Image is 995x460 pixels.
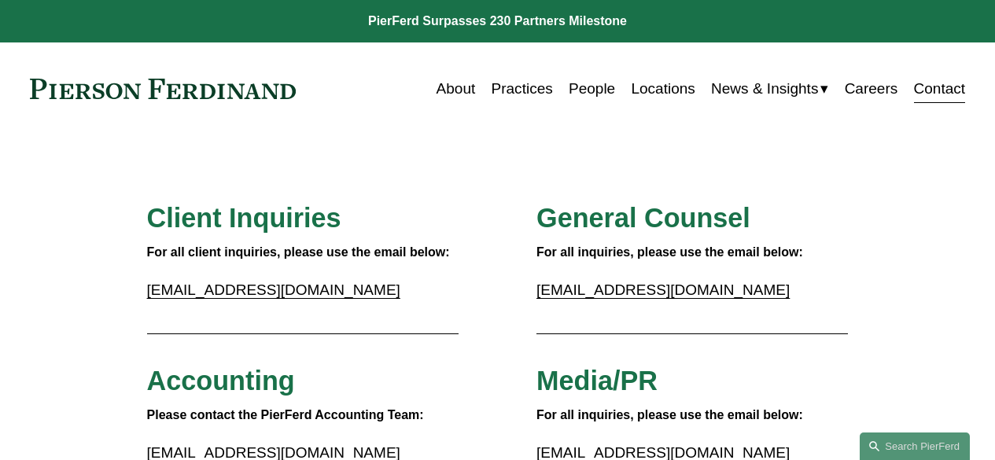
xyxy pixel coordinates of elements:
span: General Counsel [536,203,750,233]
a: People [569,74,615,104]
strong: For all inquiries, please use the email below: [536,408,803,421]
strong: For all client inquiries, please use the email below: [147,245,450,259]
a: folder dropdown [711,74,828,104]
a: About [437,74,476,104]
span: News & Insights [711,75,818,102]
a: Practices [492,74,553,104]
span: Accounting [147,366,295,396]
a: Contact [914,74,966,104]
a: [EMAIL_ADDRESS][DOMAIN_NAME] [147,282,400,298]
span: Media/PR [536,366,658,396]
a: Locations [631,74,695,104]
a: Search this site [860,432,970,460]
span: Client Inquiries [147,203,341,233]
strong: For all inquiries, please use the email below: [536,245,803,259]
a: Careers [845,74,898,104]
strong: Please contact the PierFerd Accounting Team: [147,408,424,421]
a: [EMAIL_ADDRESS][DOMAIN_NAME] [536,282,790,298]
